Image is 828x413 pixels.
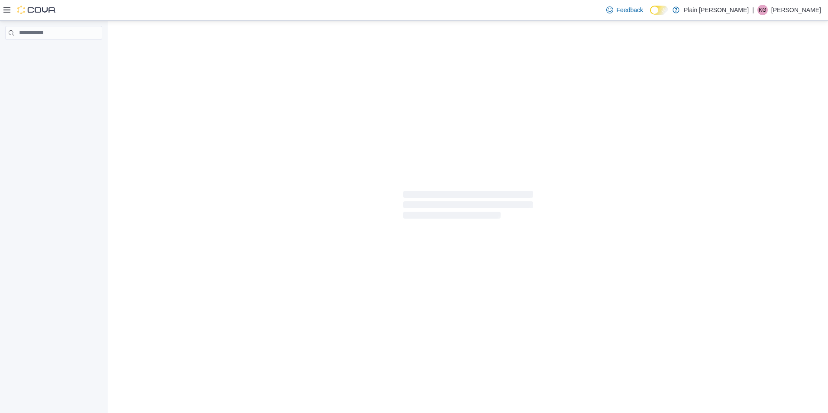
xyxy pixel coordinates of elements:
[650,6,668,15] input: Dark Mode
[5,42,102,62] nav: Complex example
[617,6,643,14] span: Feedback
[17,6,56,14] img: Cova
[684,5,749,15] p: Plain [PERSON_NAME]
[757,5,768,15] div: Krista Granger
[603,1,647,19] a: Feedback
[752,5,754,15] p: |
[771,5,821,15] p: [PERSON_NAME]
[759,5,766,15] span: KG
[403,193,533,220] span: Loading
